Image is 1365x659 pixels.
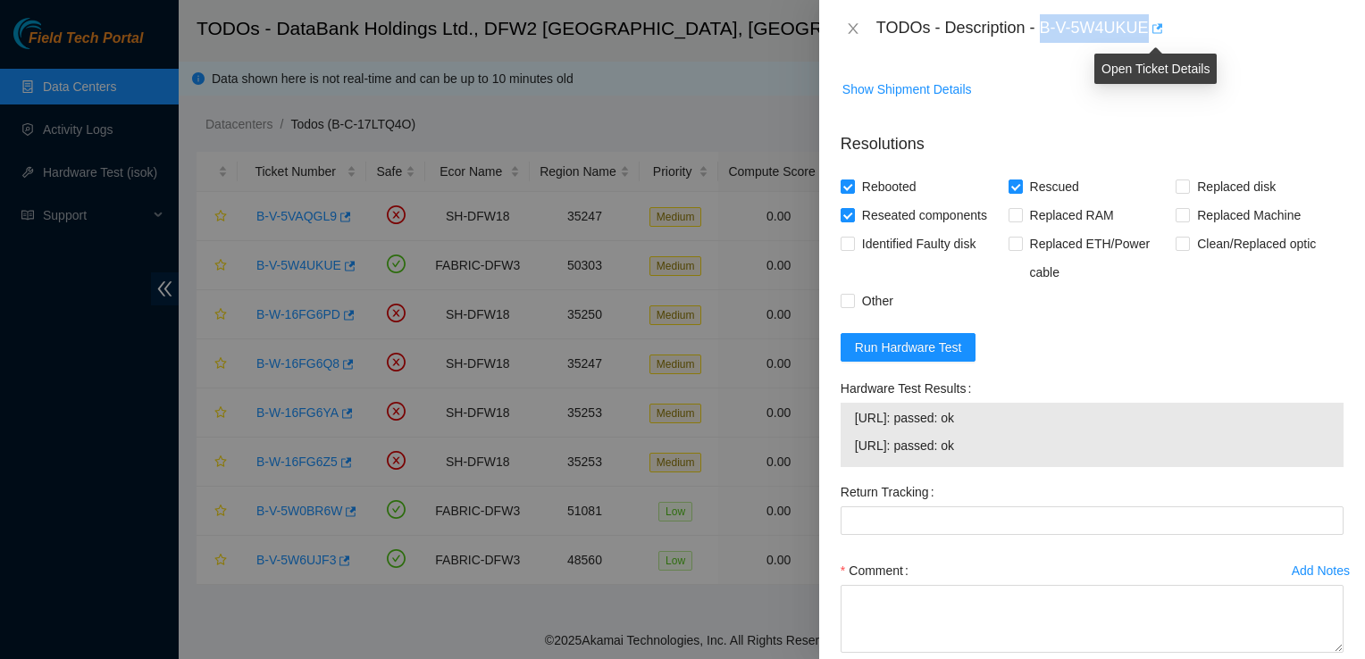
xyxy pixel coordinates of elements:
span: close [846,21,860,36]
span: Identified Faulty disk [855,229,984,258]
span: Replaced ETH/Power cable [1023,229,1177,287]
div: TODOs - Description - B-V-5W4UKUE [876,14,1344,43]
div: Open Ticket Details [1094,54,1217,84]
span: Show Shipment Details [842,79,972,99]
button: Run Hardware Test [841,333,976,362]
p: Resolutions [841,118,1344,156]
span: Clean/Replaced optic [1190,229,1323,258]
span: Reseated components [855,201,994,229]
span: Replaced disk [1190,172,1283,201]
span: Other [855,287,900,315]
textarea: Comment [841,585,1344,653]
span: Run Hardware Test [855,338,962,357]
span: Rebooted [855,172,924,201]
span: [URL]: passed: ok [855,436,1329,455]
label: Comment [841,556,916,585]
span: Rescued [1023,172,1086,201]
button: Add Notes [1291,556,1351,585]
button: Close [841,21,866,38]
span: Replaced Machine [1190,201,1308,229]
label: Return Tracking [841,478,942,506]
span: Replaced RAM [1023,201,1121,229]
span: [URL]: passed: ok [855,408,1329,428]
div: Add Notes [1292,564,1350,577]
label: Hardware Test Results [841,374,978,403]
input: Return Tracking [841,506,1344,535]
button: Show Shipment Details [842,75,973,104]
